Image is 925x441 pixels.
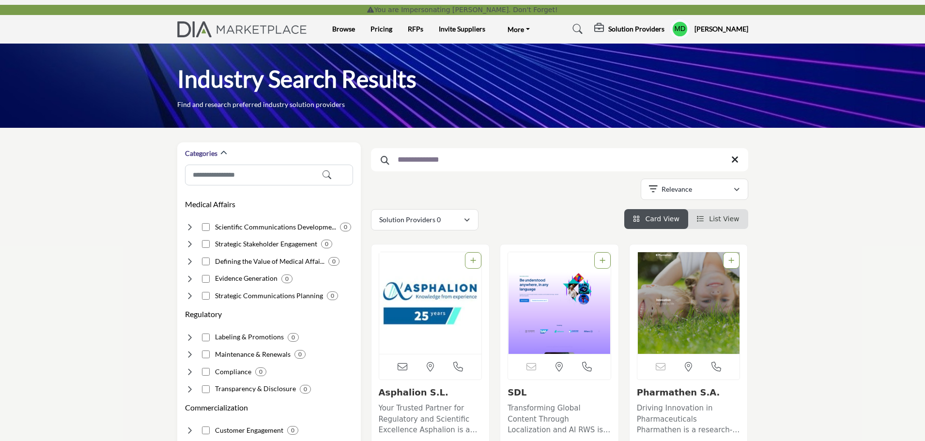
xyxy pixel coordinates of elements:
p: Find and research preferred industry solution providers [177,100,345,109]
a: SDL [508,387,526,397]
img: Asphalion S.L. [379,252,482,354]
input: Select Transparency & Disclosure checkbox [202,385,210,393]
a: RFPs [408,25,423,33]
p: Relevance [662,184,692,194]
a: Asphalion S.L. [379,387,448,397]
p: Transforming Global Content Through Localization and AI RWS is a leader in content transformation... [508,403,611,436]
b: 0 [331,292,334,299]
input: Search Category [185,165,353,185]
a: More [501,22,537,36]
div: 0 Results For Labeling & Promotions [288,333,299,342]
div: 0 Results For Strategic Stakeholder Engagement [321,240,332,248]
input: Select Strategic Communications Planning checkbox [202,292,210,300]
input: Search Keyword [371,148,748,171]
p: Driving Innovation in Pharmaceuticals Pharmathen is a research-focused pharmaceutical company dev... [637,403,740,436]
h3: Asphalion S.L. [379,387,482,398]
input: Select Compliance checkbox [202,368,210,376]
h4: Maintenance & Renewals: Maintaining marketing authorizations and safety reporting. [215,350,291,359]
button: Regulatory [185,308,222,320]
h4: Compliance: Local and global regulatory compliance. [215,367,251,377]
h3: SDL [508,387,611,398]
h4: Transparency & Disclosure: Transparency & Disclosure [215,384,296,394]
a: Open Listing in new tab [379,252,482,354]
button: Relevance [641,179,748,200]
div: 0 Results For Strategic Communications Planning [327,291,338,300]
a: Pharmathen S.A. [637,387,720,397]
b: 0 [325,241,328,247]
b: 0 [292,334,295,341]
h4: Evidence Generation: Research to support clinical and economic value claims. [215,274,277,283]
b: 0 [344,224,347,230]
h5: [PERSON_NAME] [694,24,748,34]
div: 0 Results For Maintenance & Renewals [294,350,306,359]
img: SDL [508,252,611,354]
div: 0 Results For Defining the Value of Medical Affairs [328,257,339,266]
span: Card View [645,215,679,223]
a: Search [563,21,589,37]
button: Show hide supplier dropdown [669,18,691,40]
input: Select Customer Engagement checkbox [202,426,210,434]
a: Driving Innovation in Pharmaceuticals Pharmathen is a research-focused pharmaceutical company dev... [637,400,740,436]
div: 0 Results For Evidence Generation [281,274,293,283]
li: List View [688,209,748,229]
div: 0 Results For Transparency & Disclosure [300,385,311,394]
b: 0 [298,351,302,358]
a: Open Listing in new tab [508,252,611,354]
h4: Customer Engagement: Understanding and optimizing patient experience across channels. [215,426,283,435]
a: Browse [332,25,355,33]
div: 0 Results For Customer Engagement [287,426,298,435]
li: Card View [624,209,688,229]
h4: Strategic Communications Planning: Developing publication plans demonstrating product benefits an... [215,291,323,301]
a: View Card [633,215,679,223]
a: Open Listing in new tab [637,252,740,354]
button: Medical Affairs [185,198,235,210]
h2: Categories [185,149,217,158]
input: Select Maintenance & Renewals checkbox [202,350,210,358]
h1: Industry Search Results [177,64,416,94]
h4: Strategic Stakeholder Engagement: Interacting with key opinion leaders and advocacy partners. [215,239,317,249]
input: Select Scientific Communications Development checkbox [202,223,210,231]
a: Add To List [600,257,605,264]
h5: Solution Providers [608,25,664,33]
div: 0 Results For Scientific Communications Development [340,223,351,231]
a: Invite Suppliers [439,25,485,33]
p: Solution Providers 0 [379,215,441,225]
input: Select Labeling & Promotions checkbox [202,334,210,341]
input: Select Strategic Stakeholder Engagement checkbox [202,240,210,248]
a: Pricing [370,25,392,33]
p: Your Trusted Partner for Regulatory and Scientific Excellence Asphalion is a leading internationa... [379,403,482,436]
b: 0 [259,368,262,375]
a: Transforming Global Content Through Localization and AI RWS is a leader in content transformation... [508,400,611,436]
input: Select Evidence Generation checkbox [202,275,210,283]
h4: Defining the Value of Medical Affairs [215,257,324,266]
h4: Labeling & Promotions: Determining safe product use specifications and claims. [215,332,284,342]
button: Commercialization [185,402,248,413]
b: 0 [332,258,336,265]
a: View List [697,215,740,223]
div: 0 Results For Compliance [255,367,266,376]
b: 0 [285,275,289,282]
b: 0 [291,427,294,434]
a: Add To List [470,257,476,264]
img: Pharmathen S.A. [637,252,740,354]
div: Solution Providers [594,23,664,35]
button: Solution Providers 0 [371,209,478,230]
img: Site Logo [177,21,312,37]
b: 0 [304,386,307,393]
a: Add To List [728,257,734,264]
input: Select Defining the Value of Medical Affairs checkbox [202,258,210,265]
span: List View [709,215,739,223]
h4: Scientific Communications Development: Creating scientific content showcasing clinical evidence. [215,222,336,232]
a: Your Trusted Partner for Regulatory and Scientific Excellence Asphalion is a leading internationa... [379,400,482,436]
h3: Pharmathen S.A. [637,387,740,398]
